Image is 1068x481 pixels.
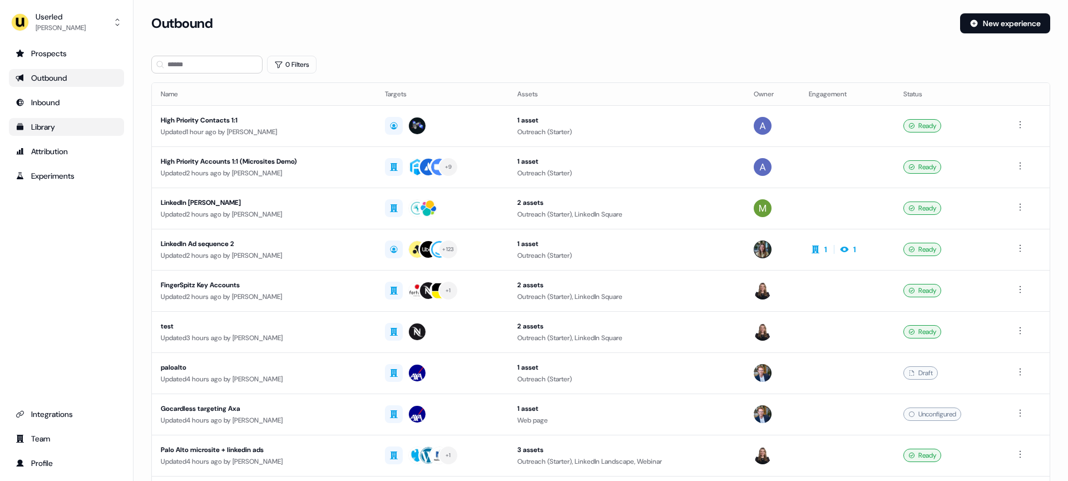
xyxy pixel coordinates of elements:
[161,321,367,332] div: test
[9,454,124,472] a: Go to profile
[16,97,117,108] div: Inbound
[161,168,367,179] div: Updated 2 hours ago by [PERSON_NAME]
[9,430,124,448] a: Go to team
[267,56,317,73] button: 0 Filters
[161,291,367,302] div: Updated 2 hours ago by [PERSON_NAME]
[903,325,941,338] div: Ready
[903,284,941,297] div: Ready
[161,444,367,455] div: Palo Alto microsite + linkedin ads
[16,170,117,181] div: Experiments
[161,279,367,291] div: FingerSpitz Key Accounts
[161,374,367,385] div: Updated 4 hours ago by [PERSON_NAME]
[903,202,941,215] div: Ready
[161,156,367,167] div: High Priority Accounts 1:1 (Microsites Demo)
[517,250,736,261] div: Outreach (Starter)
[9,9,124,36] button: Userled[PERSON_NAME]
[800,83,894,105] th: Engagement
[517,156,736,167] div: 1 asset
[161,197,367,208] div: LinkedIn [PERSON_NAME]
[446,450,451,460] div: + 1
[161,403,367,414] div: Gocardless targeting Axa
[508,83,745,105] th: Assets
[16,72,117,84] div: Outbound
[903,449,941,462] div: Ready
[376,83,508,105] th: Targets
[517,291,736,302] div: Outreach (Starter), LinkedIn Square
[517,444,736,455] div: 3 assets
[754,364,772,382] img: Yann
[36,22,86,33] div: [PERSON_NAME]
[903,408,961,421] div: Unconfigured
[16,121,117,132] div: Library
[745,83,800,105] th: Owner
[824,244,827,255] div: 1
[152,83,376,105] th: Name
[36,11,86,22] div: Userled
[161,250,367,261] div: Updated 2 hours ago by [PERSON_NAME]
[517,209,736,220] div: Outreach (Starter), LinkedIn Square
[517,126,736,138] div: Outreach (Starter)
[442,244,454,254] div: + 123
[754,199,772,217] img: Mickael
[903,160,941,174] div: Ready
[754,323,772,341] img: Geneviève
[517,168,736,179] div: Outreach (Starter)
[754,117,772,135] img: Aaron
[754,158,772,176] img: Aaron
[517,197,736,208] div: 2 assets
[517,279,736,291] div: 2 assets
[517,321,736,332] div: 2 assets
[161,332,367,343] div: Updated 3 hours ago by [PERSON_NAME]
[16,146,117,157] div: Attribution
[161,209,367,220] div: Updated 2 hours ago by [PERSON_NAME]
[9,94,124,111] a: Go to Inbound
[16,433,117,444] div: Team
[445,162,452,172] div: + 9
[151,15,212,32] h3: Outbound
[161,362,367,373] div: paloalto
[16,409,117,420] div: Integrations
[754,282,772,300] img: Geneviève
[517,374,736,385] div: Outreach (Starter)
[161,415,367,426] div: Updated 4 hours ago by [PERSON_NAME]
[161,126,367,138] div: Updated 1 hour ago by [PERSON_NAME]
[517,362,736,373] div: 1 asset
[446,286,451,296] div: + 1
[9,45,124,62] a: Go to prospects
[754,405,772,423] img: Yann
[517,456,736,467] div: Outreach (Starter), LinkedIn Landscape, Webinar
[517,238,736,249] div: 1 asset
[517,415,736,426] div: Web page
[16,458,117,469] div: Profile
[9,143,124,160] a: Go to attribution
[903,119,941,132] div: Ready
[754,240,772,258] img: Charlotte
[517,115,736,126] div: 1 asset
[9,69,124,87] a: Go to outbound experience
[161,456,367,467] div: Updated 4 hours ago by [PERSON_NAME]
[9,405,124,423] a: Go to integrations
[517,332,736,343] div: Outreach (Starter), LinkedIn Square
[960,13,1050,33] button: New experience
[9,118,124,136] a: Go to templates
[853,244,856,255] div: 1
[754,446,772,464] img: Geneviève
[16,48,117,59] div: Prospects
[161,115,367,126] div: High Priority Contacts 1:1
[161,238,367,249] div: LinkedIn Ad sequence 2
[903,366,938,380] div: Draft
[517,403,736,414] div: 1 asset
[903,243,941,256] div: Ready
[9,167,124,185] a: Go to experiments
[894,83,1005,105] th: Status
